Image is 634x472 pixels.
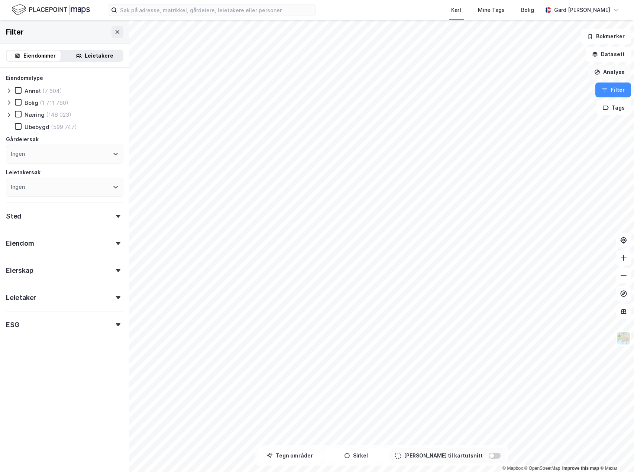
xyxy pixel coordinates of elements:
input: Søk på adresse, matrikkel, gårdeiere, leietakere eller personer [117,4,316,16]
a: OpenStreetMap [524,466,560,471]
div: Eierskap [6,266,33,275]
div: (148 023) [46,111,71,118]
div: (7 604) [42,87,62,94]
div: Eiendommer [23,51,56,60]
div: Gårdeiersøk [6,135,39,144]
div: Kontrollprogram for chat [597,436,634,472]
button: Bokmerker [581,29,631,44]
div: Leietaker [6,293,36,302]
div: (599 747) [51,123,77,130]
button: Tegn områder [258,448,321,463]
div: Ingen [11,182,25,191]
button: Filter [595,83,631,97]
img: logo.f888ab2527a4732fd821a326f86c7f29.svg [12,3,90,16]
div: Leietakere [85,51,113,60]
div: Eiendom [6,239,34,248]
div: Ubebygd [25,123,49,130]
div: Bolig [25,99,38,106]
div: Annet [25,87,41,94]
button: Sirkel [324,448,388,463]
button: Datasett [586,47,631,62]
button: Tags [596,100,631,115]
div: [PERSON_NAME] til kartutsnitt [404,451,483,460]
a: Improve this map [562,466,599,471]
div: ESG [6,320,19,329]
div: Kart [451,6,462,14]
a: Mapbox [502,466,523,471]
div: Ingen [11,149,25,158]
div: Bolig [521,6,534,14]
div: Filter [6,26,24,38]
div: Næring [25,111,45,118]
div: Mine Tags [478,6,505,14]
div: Leietakersøk [6,168,41,177]
div: (1 711 780) [40,99,68,106]
div: Gard [PERSON_NAME] [554,6,610,14]
iframe: Chat Widget [597,436,634,472]
div: Sted [6,212,22,221]
img: Z [617,331,631,345]
button: Analyse [588,65,631,80]
div: Eiendomstype [6,74,43,83]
